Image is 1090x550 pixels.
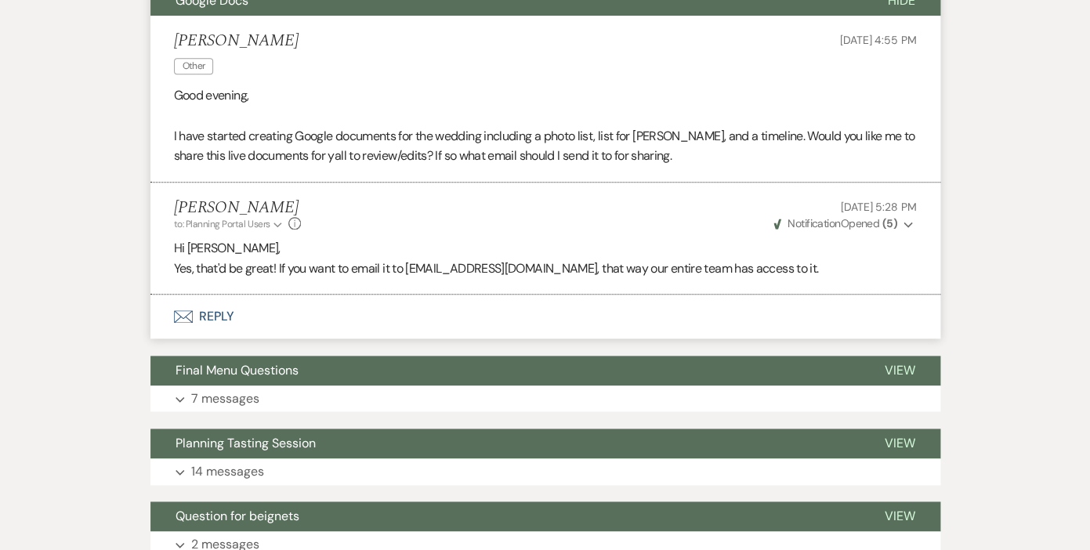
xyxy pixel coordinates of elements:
span: Question for beignets [176,508,299,524]
p: I have started creating Google documents for the wedding including a photo list, list for [PERSON... [174,126,917,166]
span: Other [174,58,214,74]
h5: [PERSON_NAME] [174,198,302,218]
button: View [860,501,940,531]
p: 7 messages [191,389,259,409]
p: Yes, that'd be great! If you want to email it to [EMAIL_ADDRESS][DOMAIN_NAME], that way our entir... [174,259,917,279]
span: to: Planning Portal Users [174,218,270,230]
span: Final Menu Questions [176,362,299,378]
button: Final Menu Questions [150,356,860,385]
span: View [885,435,915,451]
span: Planning Tasting Session [176,435,316,451]
p: Hi [PERSON_NAME], [174,238,917,259]
p: Good evening, [174,85,917,106]
span: Notification [788,216,840,230]
span: Opened [773,216,897,230]
span: View [885,508,915,524]
p: 14 messages [191,461,264,482]
button: Question for beignets [150,501,860,531]
button: Reply [150,295,940,338]
button: to: Planning Portal Users [174,217,285,231]
button: 14 messages [150,458,940,485]
span: [DATE] 4:55 PM [839,33,916,47]
span: View [885,362,915,378]
strong: ( 5 ) [882,216,896,230]
button: View [860,429,940,458]
h5: [PERSON_NAME] [174,31,299,51]
button: View [860,356,940,385]
button: Planning Tasting Session [150,429,860,458]
button: NotificationOpened (5) [771,215,917,232]
span: [DATE] 5:28 PM [840,200,916,214]
button: 7 messages [150,385,940,412]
